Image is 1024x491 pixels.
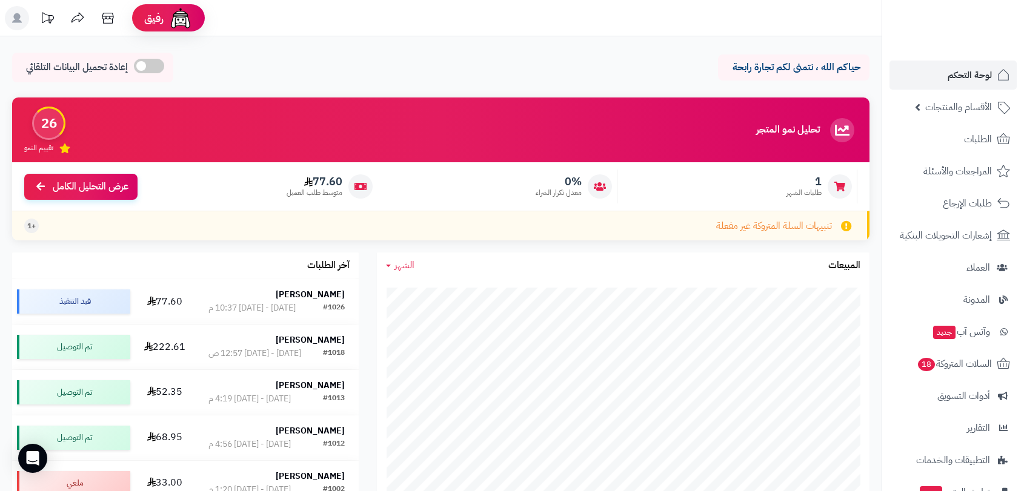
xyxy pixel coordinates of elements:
[24,174,138,200] a: عرض التحليل الكامل
[135,370,194,415] td: 52.35
[307,260,350,271] h3: آخر الطلبات
[963,291,990,308] span: المدونة
[144,11,164,25] span: رفيق
[923,163,992,180] span: المراجعات والأسئلة
[276,424,345,437] strong: [PERSON_NAME]
[918,358,935,371] span: 18
[933,326,956,339] span: جديد
[786,175,822,188] span: 1
[208,393,291,405] div: [DATE] - [DATE] 4:19 م
[889,381,1017,410] a: أدوات التسويق
[925,99,992,116] span: الأقسام والمنتجات
[168,6,193,30] img: ai-face.png
[323,438,345,450] div: #1012
[32,6,62,33] a: تحديثات المنصة
[889,285,1017,314] a: المدونة
[889,446,1017,475] a: التطبيقات والخدمات
[135,415,194,460] td: 68.95
[17,289,130,314] div: قيد التنفيذ
[727,61,860,74] p: حياكم الله ، نتمنى لكم تجارة رابحة
[889,221,1017,250] a: إشعارات التحويلات البنكية
[889,61,1017,90] a: لوحة التحكم
[208,348,301,360] div: [DATE] - [DATE] 12:57 ص
[18,444,47,473] div: Open Intercom Messenger
[916,452,990,469] span: التطبيقات والخدمات
[17,380,130,404] div: تم التوصيل
[323,348,345,360] div: #1018
[536,188,582,198] span: معدل تكرار الشراء
[889,157,1017,186] a: المراجعات والأسئلة
[786,188,822,198] span: طلبات الشهر
[27,221,36,231] span: +1
[932,323,990,340] span: وآتس آب
[323,302,345,314] div: #1026
[17,426,130,450] div: تم التوصيل
[24,143,53,153] span: تقييم النمو
[964,131,992,148] span: الطلبات
[135,325,194,369] td: 222.61
[536,175,582,188] span: 0%
[900,227,992,244] span: إشعارات التحويلات البنكية
[967,420,990,437] span: التقارير
[889,317,1017,346] a: وآتس آبجديد
[889,414,1017,443] a: التقارير
[889,349,1017,378] a: السلات المتروكة18
[828,260,860,271] h3: المبيعات
[276,470,345,483] strong: [PERSON_NAME]
[276,288,345,301] strong: [PERSON_NAME]
[937,387,990,404] span: أدوات التسويق
[287,175,342,188] span: 77.60
[208,438,291,450] div: [DATE] - [DATE] 4:56 م
[26,61,128,74] span: إعادة تحميل البيانات التلقائي
[386,259,414,272] a: الشهر
[276,334,345,346] strong: [PERSON_NAME]
[17,335,130,359] div: تم التوصيل
[889,253,1017,282] a: العملاء
[966,259,990,276] span: العملاء
[208,302,296,314] div: [DATE] - [DATE] 10:37 م
[889,125,1017,154] a: الطلبات
[53,180,128,194] span: عرض التحليل الكامل
[276,379,345,392] strong: [PERSON_NAME]
[394,258,414,272] span: الشهر
[323,393,345,405] div: #1013
[943,195,992,212] span: طلبات الإرجاع
[756,125,820,136] h3: تحليل نمو المتجر
[135,279,194,324] td: 77.60
[948,67,992,84] span: لوحة التحكم
[287,188,342,198] span: متوسط طلب العميل
[889,189,1017,218] a: طلبات الإرجاع
[917,355,992,372] span: السلات المتروكة
[716,219,832,233] span: تنبيهات السلة المتروكة غير مفعلة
